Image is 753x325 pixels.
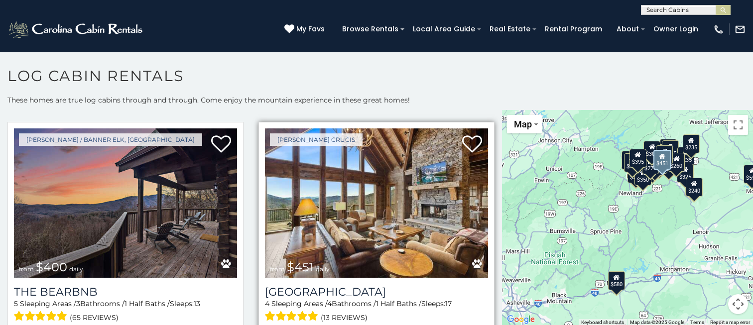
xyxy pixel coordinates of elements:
[728,294,748,314] button: Map camera controls
[686,178,703,197] div: $240
[624,153,641,172] div: $305
[677,164,694,183] div: $325
[656,145,673,164] div: $349
[265,299,488,324] div: Sleeping Areas / Bathrooms / Sleeps:
[648,21,703,37] a: Owner Login
[612,21,644,37] a: About
[540,21,607,37] a: Rental Program
[265,128,488,278] img: Cucumber Tree Lodge
[630,320,684,325] span: Map data ©2025 Google
[14,128,237,278] a: The Bearbnb from $400 daily
[69,265,83,273] span: daily
[265,128,488,278] a: Cucumber Tree Lodge from $451 daily
[643,141,660,160] div: $305
[327,299,332,308] span: 4
[337,21,403,37] a: Browse Rentals
[14,285,237,299] a: The Bearbnb
[287,260,314,274] span: $451
[376,299,421,308] span: 1 Half Baths /
[662,140,679,159] div: $255
[514,119,532,129] span: Map
[296,24,325,34] span: My Favs
[211,134,231,155] a: Add to favorites
[125,299,170,308] span: 1 Half Baths /
[265,299,269,308] span: 4
[629,149,646,168] div: $395
[316,265,330,273] span: daily
[627,164,644,183] div: $225
[408,21,480,37] a: Local Area Guide
[462,134,482,155] a: Add to favorites
[36,260,67,274] span: $400
[683,134,700,153] div: $235
[608,271,625,290] div: $580
[445,299,452,308] span: 17
[321,311,368,324] span: (13 reviews)
[270,133,363,146] a: [PERSON_NAME] Crucis
[270,265,285,273] span: from
[713,24,724,35] img: phone-regular-white.png
[14,299,237,324] div: Sleeping Areas / Bathrooms / Sleeps:
[194,299,200,308] span: 13
[728,115,748,135] button: Toggle fullscreen view
[76,299,80,308] span: 3
[19,133,202,146] a: [PERSON_NAME] / Banner Elk, [GEOGRAPHIC_DATA]
[653,150,671,170] div: $451
[735,24,746,35] img: mail-regular-white.png
[668,153,685,172] div: $260
[642,155,659,174] div: $275
[19,265,34,273] span: from
[677,147,694,166] div: $235
[14,299,18,308] span: 5
[7,19,145,39] img: White-1-2.png
[14,128,237,278] img: The Bearbnb
[507,115,542,133] button: Change map style
[70,311,119,324] span: (65 reviews)
[265,285,488,299] h3: Cucumber Tree Lodge
[485,21,535,37] a: Real Estate
[660,139,677,158] div: $320
[622,151,638,170] div: $295
[284,24,327,35] a: My Favs
[710,320,750,325] a: Report a map error
[634,167,651,186] div: $350
[265,285,488,299] a: [GEOGRAPHIC_DATA]
[690,320,704,325] a: Terms (opens in new tab)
